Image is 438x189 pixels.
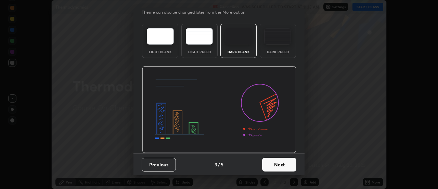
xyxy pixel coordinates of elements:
h4: / [218,161,220,168]
div: Light Blank [146,50,174,54]
button: Next [262,158,296,172]
p: Theme can also be changed later from the More option [142,9,253,15]
img: lightTheme.e5ed3b09.svg [147,28,174,45]
img: lightRuledTheme.5fabf969.svg [186,28,213,45]
img: darkThemeBanner.d06ce4a2.svg [142,66,296,153]
h4: 5 [221,161,223,168]
div: Light Ruled [186,50,213,54]
div: Dark Blank [225,50,252,54]
img: darkRuledTheme.de295e13.svg [264,28,291,45]
h4: 3 [215,161,217,168]
button: Previous [142,158,176,172]
img: darkTheme.f0cc69e5.svg [225,28,252,45]
div: Dark Ruled [264,50,292,54]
